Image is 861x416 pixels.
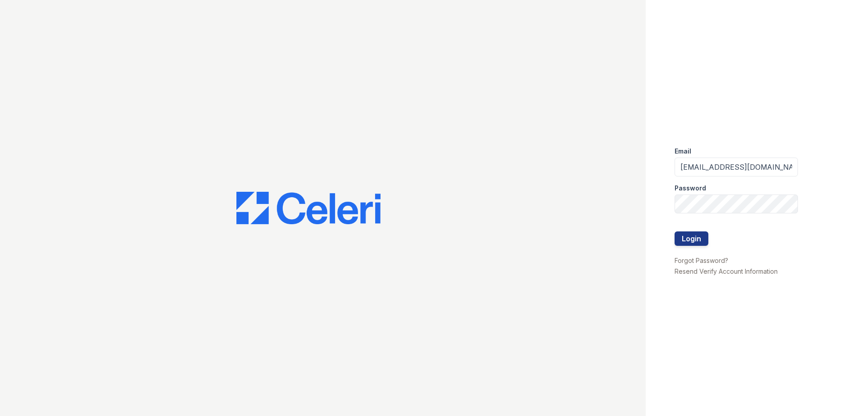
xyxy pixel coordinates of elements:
button: Login [675,231,708,246]
img: CE_Logo_Blue-a8612792a0a2168367f1c8372b55b34899dd931a85d93a1a3d3e32e68fde9ad4.png [236,192,381,224]
a: Forgot Password? [675,257,728,264]
label: Password [675,184,706,193]
label: Email [675,147,691,156]
a: Resend Verify Account Information [675,267,778,275]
